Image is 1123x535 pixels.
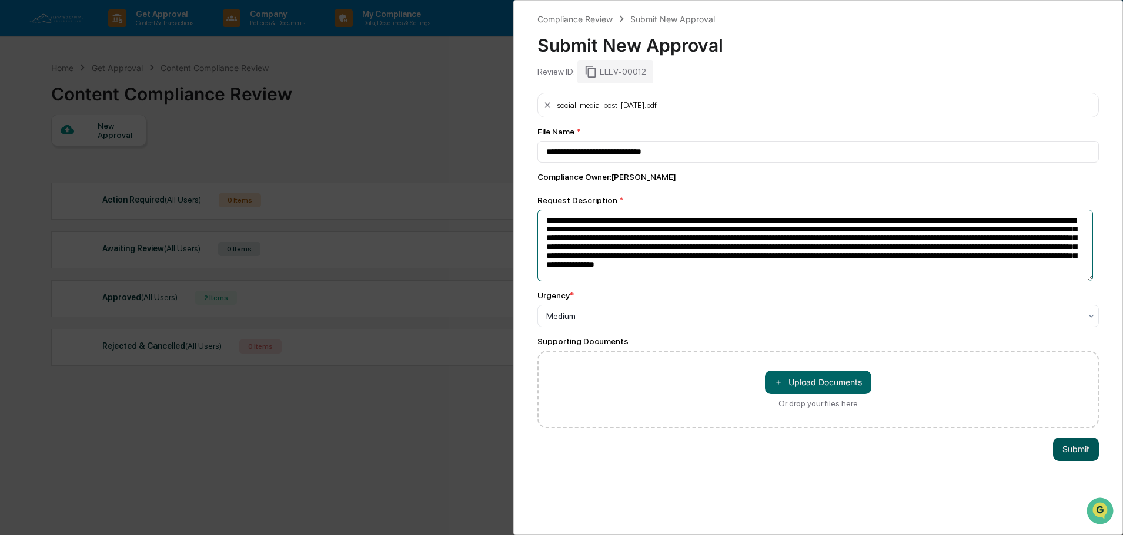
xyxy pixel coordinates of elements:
[117,199,142,208] span: Pylon
[1053,438,1099,461] button: Submit
[200,93,214,107] button: Start new chat
[765,371,871,394] button: Or drop your files here
[7,143,81,164] a: 🖐️Preclearance
[12,25,214,43] p: How can we help?
[12,149,21,159] div: 🖐️
[7,166,79,187] a: 🔎Data Lookup
[1085,496,1117,528] iframe: Open customer support
[537,14,613,24] div: Compliance Review
[774,376,783,388] span: ＋
[557,100,657,110] div: social-media-post_[DATE].pdf
[83,198,142,208] a: Powered byPylon
[537,196,1099,205] div: Request Description
[778,399,858,408] div: Or drop your files here
[537,172,1099,181] div: Compliance Owner : [PERSON_NAME]
[12,90,33,111] img: 1746055101610-c473b297-6a78-478c-a979-82029cc54cd1
[12,171,21,181] div: 🔎
[537,25,1099,56] div: Submit New Approval
[40,90,193,102] div: Start new chat
[24,148,76,160] span: Preclearance
[97,148,146,160] span: Attestations
[24,170,74,182] span: Data Lookup
[85,149,95,159] div: 🗄️
[537,127,1099,136] div: File Name
[40,102,149,111] div: We're available if you need us!
[537,291,574,300] div: Urgency
[537,337,1099,346] div: Supporting Documents
[81,143,151,164] a: 🗄️Attestations
[630,14,715,24] div: Submit New Approval
[537,67,575,76] div: Review ID:
[577,60,653,83] div: ELEV-00012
